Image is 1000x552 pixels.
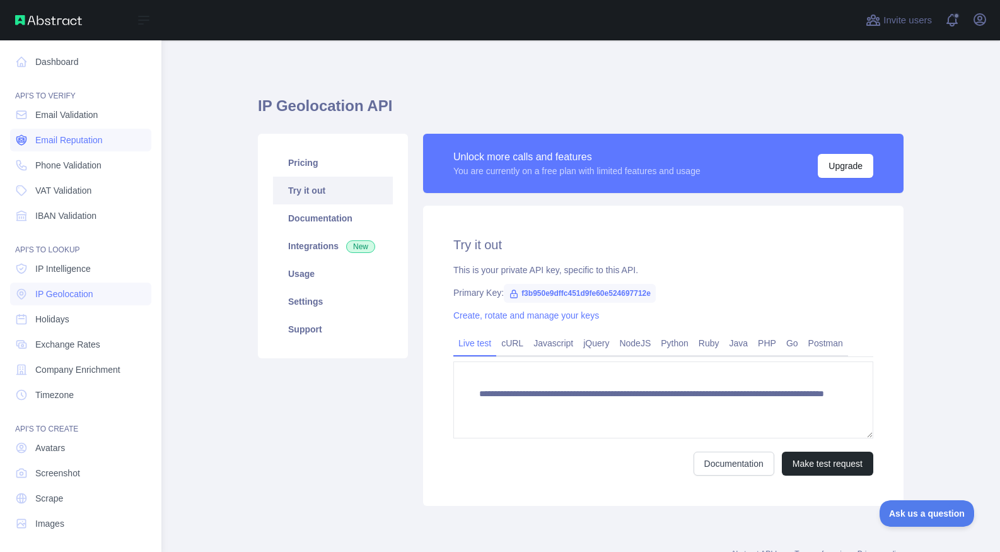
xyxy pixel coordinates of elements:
span: Exchange Rates [35,338,100,351]
span: New [346,240,375,253]
div: API'S TO LOOKUP [10,230,151,255]
div: This is your private API key, specific to this API. [453,264,873,276]
a: Scrape [10,487,151,510]
span: Images [35,517,64,530]
span: Avatars [35,442,65,454]
span: Invite users [883,13,932,28]
a: Phone Validation [10,154,151,177]
a: Email Validation [10,103,151,126]
a: Javascript [528,333,578,353]
a: Create, rotate and manage your keys [453,310,599,320]
a: Postman [803,333,848,353]
a: Java [724,333,753,353]
a: Try it out [273,177,393,204]
a: cURL [496,333,528,353]
a: Images [10,512,151,535]
span: f3b950e9dffc451d9fe60e524697712e [504,284,656,303]
span: Email Reputation [35,134,103,146]
div: You are currently on a free plan with limited features and usage [453,165,701,177]
button: Invite users [863,10,934,30]
a: Company Enrichment [10,358,151,381]
span: IP Intelligence [35,262,91,275]
span: Company Enrichment [35,363,120,376]
a: Go [781,333,803,353]
div: Primary Key: [453,286,873,299]
button: Make test request [782,452,873,476]
a: Live test [453,333,496,353]
a: Email Reputation [10,129,151,151]
h1: IP Geolocation API [258,96,904,126]
a: VAT Validation [10,179,151,202]
a: IP Geolocation [10,283,151,305]
div: Unlock more calls and features [453,150,701,165]
a: Exchange Rates [10,333,151,356]
a: Ruby [694,333,724,353]
a: Python [656,333,694,353]
a: Integrations New [273,232,393,260]
a: Screenshot [10,462,151,484]
a: IBAN Validation [10,204,151,227]
a: PHP [753,333,781,353]
div: API'S TO CREATE [10,409,151,434]
img: Abstract API [15,15,82,25]
h2: Try it out [453,236,873,254]
a: jQuery [578,333,614,353]
a: Documentation [694,452,774,476]
a: Usage [273,260,393,288]
a: Timezone [10,384,151,406]
span: Holidays [35,313,69,326]
a: Holidays [10,308,151,331]
a: Dashboard [10,50,151,73]
span: IBAN Validation [35,209,96,222]
a: Settings [273,288,393,315]
span: VAT Validation [35,184,91,197]
span: IP Geolocation [35,288,93,300]
a: NodeJS [614,333,656,353]
a: Pricing [273,149,393,177]
span: Phone Validation [35,159,102,172]
a: Support [273,315,393,343]
iframe: Toggle Customer Support [880,500,975,527]
span: Email Validation [35,109,98,121]
span: Screenshot [35,467,80,479]
button: Upgrade [818,154,873,178]
span: Timezone [35,389,74,401]
span: Scrape [35,492,63,505]
div: API'S TO VERIFY [10,76,151,101]
a: Documentation [273,204,393,232]
a: IP Intelligence [10,257,151,280]
a: Avatars [10,437,151,459]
